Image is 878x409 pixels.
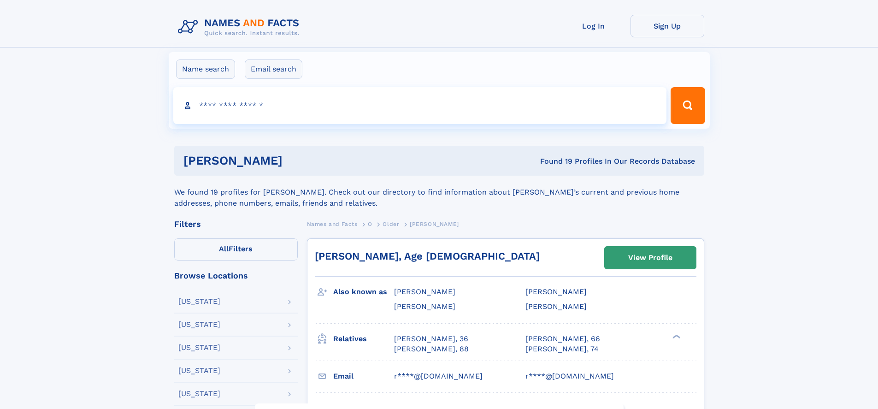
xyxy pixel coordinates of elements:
div: Found 19 Profiles In Our Records Database [411,156,695,166]
span: [PERSON_NAME] [525,287,587,296]
h3: Relatives [333,331,394,347]
div: Filters [174,220,298,228]
div: View Profile [628,247,672,268]
span: [PERSON_NAME] [394,302,455,311]
a: O [368,218,372,230]
div: [US_STATE] [178,390,220,397]
input: search input [173,87,667,124]
label: Email search [245,59,302,79]
div: [US_STATE] [178,321,220,328]
label: Name search [176,59,235,79]
div: Browse Locations [174,272,298,280]
label: Filters [174,238,298,261]
h1: [PERSON_NAME] [183,155,412,166]
a: Log In [557,15,631,37]
a: [PERSON_NAME], 66 [525,334,600,344]
span: Older [383,221,399,227]
h3: Also known as [333,284,394,300]
a: Older [383,218,399,230]
div: [US_STATE] [178,367,220,374]
h3: Email [333,368,394,384]
img: Logo Names and Facts [174,15,307,40]
a: View Profile [605,247,696,269]
div: [US_STATE] [178,298,220,305]
span: O [368,221,372,227]
a: Sign Up [631,15,704,37]
span: [PERSON_NAME] [394,287,455,296]
div: We found 19 profiles for [PERSON_NAME]. Check out our directory to find information about [PERSON... [174,176,704,209]
a: [PERSON_NAME], 36 [394,334,468,344]
a: [PERSON_NAME], Age [DEMOGRAPHIC_DATA] [315,250,540,262]
button: Search Button [671,87,705,124]
a: [PERSON_NAME], 74 [525,344,599,354]
div: [US_STATE] [178,344,220,351]
span: [PERSON_NAME] [410,221,459,227]
span: [PERSON_NAME] [525,302,587,311]
a: Names and Facts [307,218,358,230]
div: ❯ [670,333,681,339]
a: [PERSON_NAME], 88 [394,344,469,354]
span: All [219,244,229,253]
